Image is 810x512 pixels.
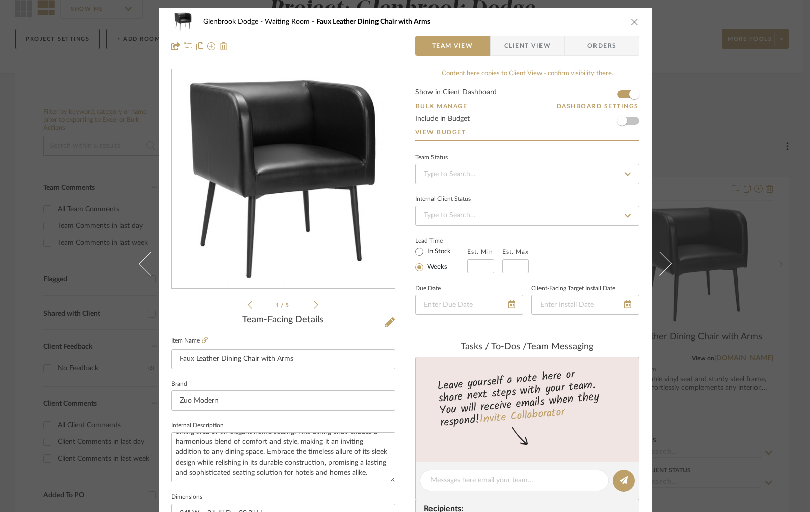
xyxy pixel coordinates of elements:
[504,36,551,56] span: Client View
[467,248,493,255] label: Est. Min
[425,247,451,256] label: In Stock
[203,18,265,25] span: Glenbrook Dodge
[415,236,467,245] label: Lead Time
[415,206,639,226] input: Type to Search…
[171,390,395,411] input: Enter Brand
[415,164,639,184] input: Type to Search…
[415,342,639,353] div: team Messaging
[281,302,285,308] span: /
[415,155,448,160] div: Team Status
[180,70,387,289] img: 9bac31e5-72fc-47ad-ad48-81097cb01441_436x436.jpg
[461,342,527,351] span: Tasks / To-Dos /
[576,36,628,56] span: Orders
[316,18,430,25] span: Faux Leather Dining Chair with Arms
[171,423,224,428] label: Internal Description
[502,248,529,255] label: Est. Max
[171,315,395,326] div: Team-Facing Details
[171,495,202,500] label: Dimensions
[415,245,467,273] mat-radio-group: Select item type
[425,263,447,272] label: Weeks
[415,295,523,315] input: Enter Due Date
[415,69,639,79] div: Content here copies to Client View - confirm visibility there.
[220,42,228,50] img: Remove from project
[531,286,615,291] label: Client-Facing Target Install Date
[171,336,208,345] label: Item Name
[285,302,290,308] span: 5
[478,404,565,429] a: Invite Collaborator
[432,36,473,56] span: Team View
[171,382,187,387] label: Brand
[172,70,395,289] div: 0
[556,102,639,111] button: Dashboard Settings
[415,286,441,291] label: Due Date
[265,18,316,25] span: Waiting Room
[630,17,639,26] button: close
[415,128,639,136] a: View Budget
[415,197,471,202] div: Internal Client Status
[171,12,195,32] img: 9bac31e5-72fc-47ad-ad48-81097cb01441_48x40.jpg
[531,295,639,315] input: Enter Install Date
[415,102,468,111] button: Bulk Manage
[276,302,281,308] span: 1
[414,364,640,431] div: Leave yourself a note here or share next steps with your team. You will receive emails when they ...
[171,349,395,369] input: Enter Item Name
